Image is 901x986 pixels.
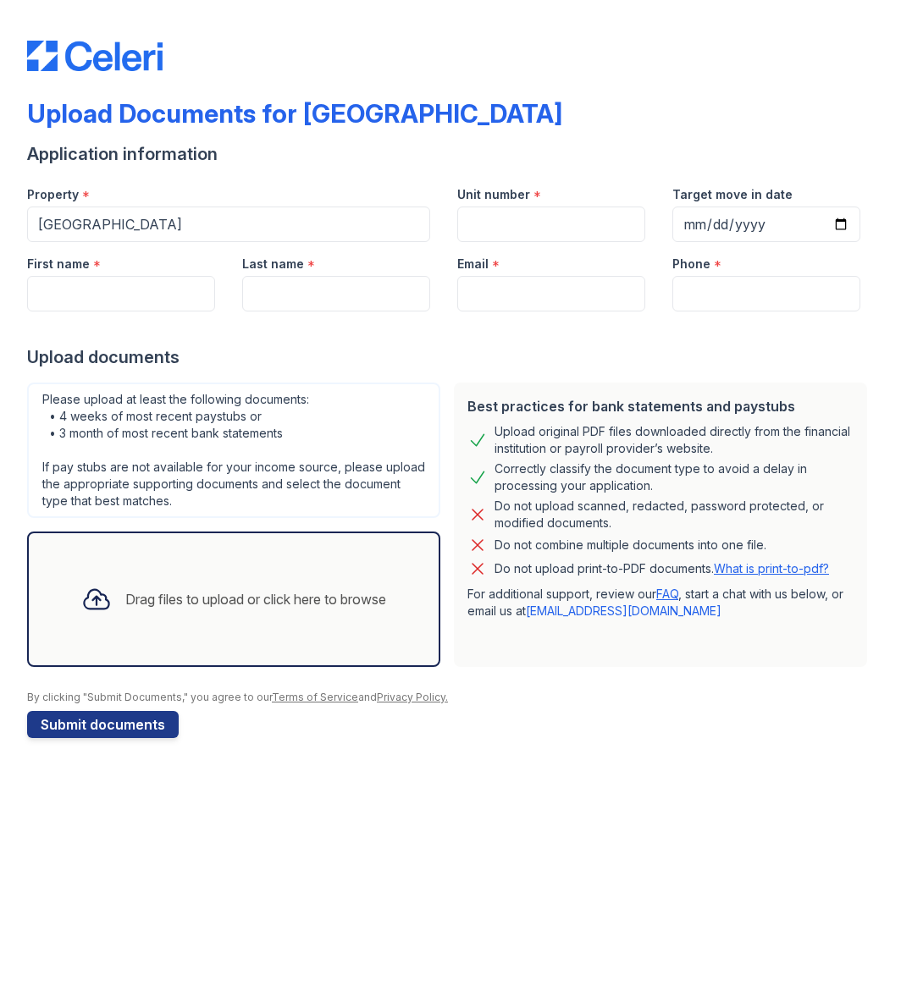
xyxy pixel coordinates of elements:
img: CE_Logo_Blue-a8612792a0a2168367f1c8372b55b34899dd931a85d93a1a3d3e32e68fde9ad4.png [27,41,163,71]
label: Property [27,186,79,203]
a: Privacy Policy. [377,691,448,703]
a: [EMAIL_ADDRESS][DOMAIN_NAME] [526,603,721,618]
div: By clicking "Submit Documents," you agree to our and [27,691,874,704]
p: Do not upload print-to-PDF documents. [495,560,829,577]
div: Application information [27,142,874,166]
div: Correctly classify the document type to avoid a delay in processing your application. [495,460,854,494]
p: For additional support, review our , start a chat with us below, or email us at [467,586,854,620]
label: Phone [672,256,710,273]
div: Do not upload scanned, redacted, password protected, or modified documents. [495,498,854,532]
a: What is print-to-pdf? [714,561,829,576]
button: Submit documents [27,711,179,738]
a: Terms of Service [272,691,358,703]
div: Please upload at least the following documents: • 4 weeks of most recent paystubs or • 3 month of... [27,383,440,518]
label: First name [27,256,90,273]
div: Upload Documents for [GEOGRAPHIC_DATA] [27,98,562,129]
div: Upload original PDF files downloaded directly from the financial institution or payroll provider’... [495,423,854,457]
div: Do not combine multiple documents into one file. [495,535,766,555]
label: Email [457,256,489,273]
label: Unit number [457,186,530,203]
div: Upload documents [27,345,874,369]
div: Drag files to upload or click here to browse [125,589,386,609]
a: FAQ [656,587,678,601]
div: Best practices for bank statements and paystubs [467,396,854,416]
label: Target move in date [672,186,793,203]
label: Last name [242,256,304,273]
